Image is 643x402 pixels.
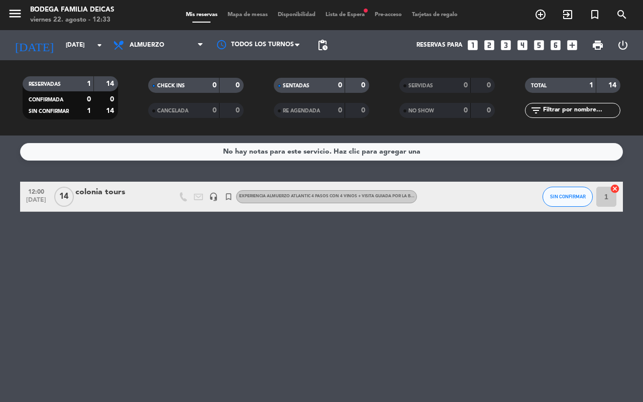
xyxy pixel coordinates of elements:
[223,146,420,158] div: No hay notas para este servicio. Haz clic para agregar una
[370,12,407,18] span: Pre-acceso
[223,12,273,18] span: Mapa de mesas
[516,39,529,52] i: looks_4
[316,39,329,51] span: pending_actions
[487,82,493,89] strong: 0
[592,39,604,51] span: print
[499,39,512,52] i: looks_3
[75,186,161,199] div: colonia tours
[534,9,547,21] i: add_circle_outline
[320,12,370,18] span: Lista de Espera
[110,96,116,103] strong: 0
[407,12,463,18] span: Tarjetas de regalo
[416,42,463,49] span: Reservas para
[29,109,69,114] span: SIN CONFIRMAR
[466,39,479,52] i: looks_one
[566,39,579,52] i: add_box
[283,83,309,88] span: SENTADAS
[487,107,493,114] strong: 0
[610,184,620,194] i: cancel
[589,9,601,21] i: turned_in_not
[30,5,114,15] div: Bodega Familia Deicas
[610,30,635,60] div: LOG OUT
[361,107,367,114] strong: 0
[532,39,546,52] i: looks_5
[338,82,342,89] strong: 0
[54,187,74,207] span: 14
[24,197,49,208] span: [DATE]
[212,107,217,114] strong: 0
[87,80,91,87] strong: 1
[464,82,468,89] strong: 0
[236,107,242,114] strong: 0
[543,187,593,207] button: SIN CONFIRMAR
[531,83,547,88] span: TOTAL
[29,97,63,102] span: CONFIRMADA
[181,12,223,18] span: Mis reservas
[8,6,23,21] i: menu
[224,192,233,201] i: turned_in_not
[157,108,188,113] span: CANCELADA
[87,107,91,114] strong: 1
[616,9,628,21] i: search
[87,96,91,103] strong: 0
[106,80,116,87] strong: 14
[530,104,542,116] i: filter_list
[273,12,320,18] span: Disponibilidad
[617,39,629,51] i: power_settings_new
[209,192,218,201] i: headset_mic
[361,82,367,89] strong: 0
[550,194,586,199] span: SIN CONFIRMAR
[608,82,618,89] strong: 14
[283,108,320,113] span: RE AGENDADA
[338,107,342,114] strong: 0
[408,108,434,113] span: NO SHOW
[30,15,114,25] div: viernes 22. agosto - 12:33
[483,39,496,52] i: looks_two
[236,82,242,89] strong: 0
[157,83,185,88] span: CHECK INS
[549,39,562,52] i: looks_6
[8,6,23,25] button: menu
[464,107,468,114] strong: 0
[239,194,458,198] span: Experiencia almuerzo Atlantic 4 pasos con 4 vinos + visita guiada por la bodega USD 80
[130,42,164,49] span: Almuerzo
[542,105,620,116] input: Filtrar por nombre...
[24,185,49,197] span: 12:00
[29,82,61,87] span: RESERVADAS
[212,82,217,89] strong: 0
[363,8,369,14] span: fiber_manual_record
[8,34,61,56] i: [DATE]
[93,39,105,51] i: arrow_drop_down
[562,9,574,21] i: exit_to_app
[589,82,593,89] strong: 1
[106,107,116,114] strong: 14
[408,83,433,88] span: SERVIDAS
